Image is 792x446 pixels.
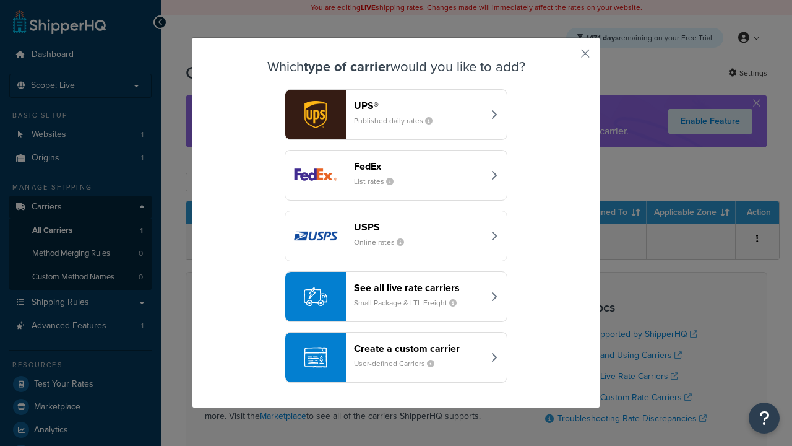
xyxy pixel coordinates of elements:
header: Create a custom carrier [354,343,483,354]
button: Open Resource Center [749,403,780,434]
header: USPS [354,221,483,233]
button: fedEx logoFedExList rates [285,150,507,201]
img: ups logo [285,90,346,139]
header: UPS® [354,100,483,111]
button: See all live rate carriersSmall Package & LTL Freight [285,271,507,322]
small: List rates [354,176,403,187]
header: FedEx [354,160,483,172]
button: ups logoUPS®Published daily rates [285,89,507,140]
button: Create a custom carrierUser-defined Carriers [285,332,507,383]
img: icon-carrier-liverate-becf4550.svg [304,285,327,308]
strong: type of carrier [304,56,390,77]
small: User-defined Carriers [354,358,444,369]
header: See all live rate carriers [354,282,483,294]
img: icon-carrier-custom-c93b8a24.svg [304,346,327,369]
small: Online rates [354,237,414,248]
button: usps logoUSPSOnline rates [285,211,507,261]
img: fedEx logo [285,151,346,200]
small: Small Package & LTL Freight [354,297,467,308]
small: Published daily rates [354,115,442,126]
h3: Which would you like to add? [223,59,569,74]
img: usps logo [285,211,346,261]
